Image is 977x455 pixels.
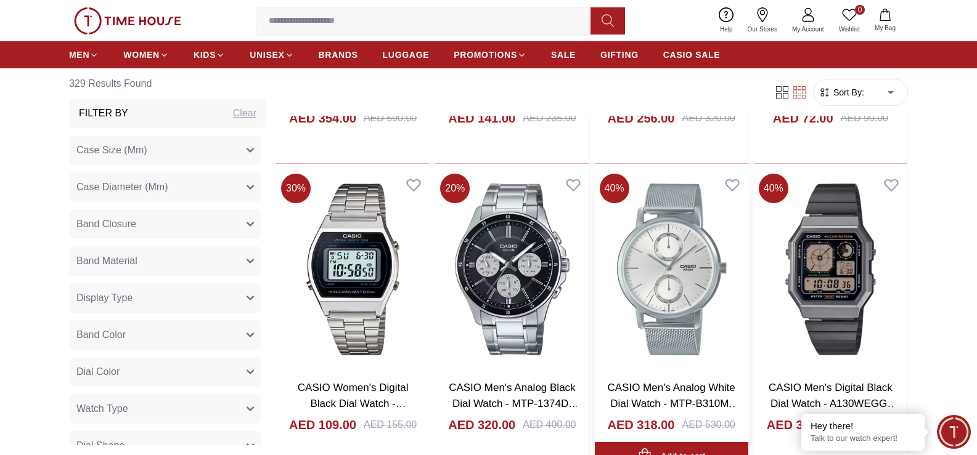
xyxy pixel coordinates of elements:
[69,357,261,387] button: Dial Color
[713,5,740,36] a: Help
[440,174,470,203] span: 20 %
[811,433,915,444] p: Talk to our watch expert!
[76,328,126,342] span: Band Color
[69,246,261,276] button: Band Material
[383,49,430,61] span: LUGGAGE
[682,417,735,432] div: AED 530.00
[123,44,169,66] a: WOMEN
[76,180,168,195] span: Case Diameter (Mm)
[600,44,639,66] a: GIFTING
[759,174,788,203] span: 40 %
[454,49,517,61] span: PROMOTIONS
[289,110,356,127] h4: AED 354.00
[289,416,356,433] h4: AED 109.00
[194,49,216,61] span: KIDS
[608,416,675,433] h4: AED 318.00
[76,254,137,268] span: Band Material
[76,438,125,453] span: Dial Shape
[76,143,147,158] span: Case Size (Mm)
[595,169,748,371] img: CASIO Men's Analog White Dial Watch - MTP-B310M-7AVDF
[319,44,358,66] a: BRANDS
[811,420,915,432] div: Hey there!
[69,49,89,61] span: MEN
[831,86,864,99] span: Sort By:
[319,49,358,61] span: BRANDS
[250,49,284,61] span: UNISEX
[454,44,526,66] a: PROMOTIONS
[743,25,782,34] span: Our Stores
[74,7,181,34] img: ...
[600,49,639,61] span: GIFTING
[69,172,261,202] button: Case Diameter (Mm)
[767,416,834,433] h4: AED 345.00
[69,209,261,239] button: Band Closure
[194,44,225,66] a: KIDS
[715,25,738,34] span: Help
[364,111,417,126] div: AED 590.00
[819,86,864,99] button: Sort By:
[937,415,971,449] div: Chat Widget
[123,49,160,61] span: WOMEN
[448,110,515,127] h4: AED 141.00
[682,111,735,126] div: AED 320.00
[383,44,430,66] a: LUGGAGE
[69,283,261,313] button: Display Type
[79,106,128,121] h3: Filter By
[523,111,576,126] div: AED 235.00
[754,169,907,371] img: CASIO Men's Digital Black Dial Watch - A130WEGG-1ADF
[855,5,865,15] span: 0
[449,382,579,425] a: CASIO Men's Analog Black Dial Watch - MTP-1374D-1A3VDF
[233,106,256,121] div: Clear
[867,6,903,35] button: My Bag
[69,135,261,165] button: Case Size (Mm)
[551,49,576,61] span: SALE
[76,291,133,305] span: Display Type
[250,44,293,66] a: UNISEX
[69,44,99,66] a: MEN
[787,25,829,34] span: My Account
[841,111,888,126] div: AED 90.00
[740,5,785,36] a: Our Stores
[834,25,865,34] span: Wishlist
[832,5,867,36] a: 0Wishlist
[663,49,721,61] span: CASIO SALE
[773,110,833,127] h4: AED 72.00
[608,110,675,127] h4: AED 256.00
[69,394,261,424] button: Watch Type
[364,417,417,432] div: AED 155.00
[69,320,261,350] button: Band Color
[435,169,589,371] img: CASIO Men's Analog Black Dial Watch - MTP-1374D-1A3VDF
[600,174,629,203] span: 40 %
[523,417,576,432] div: AED 400.00
[663,44,721,66] a: CASIO SALE
[69,69,266,99] h6: 329 Results Found
[281,174,311,203] span: 30 %
[769,382,897,425] a: CASIO Men's Digital Black Dial Watch - A130WEGG-1ADF
[298,382,409,425] a: CASIO Women's Digital Black Dial Watch - B640WD-1AVDF
[551,44,576,66] a: SALE
[870,23,901,33] span: My Bag
[76,217,136,232] span: Band Closure
[76,364,120,379] span: Dial Color
[448,416,515,433] h4: AED 320.00
[276,169,430,371] img: CASIO Women's Digital Black Dial Watch - B640WD-1AVDF
[76,401,128,416] span: Watch Type
[607,382,739,425] a: CASIO Men's Analog White Dial Watch - MTP-B310M-7AVDF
